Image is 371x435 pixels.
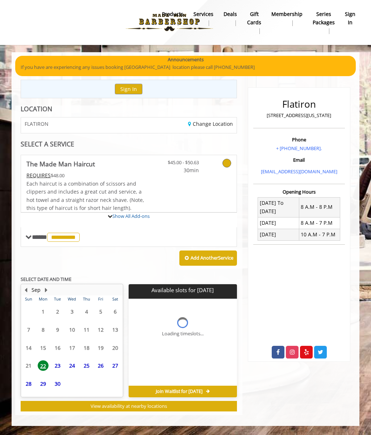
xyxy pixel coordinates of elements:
span: 29 [38,378,49,389]
td: Select day26 [93,357,108,375]
button: View availability at nearby locations [21,401,237,411]
td: Select day30 [50,375,65,393]
span: 25 [81,360,92,371]
a: Productsproducts [157,9,188,28]
h3: Opening Hours [253,189,345,194]
span: 27 [110,360,121,371]
p: [STREET_ADDRESS][US_STATE] [255,112,343,119]
span: 30min [164,166,199,174]
div: The Made Man Haircut Add-onS [21,212,237,213]
b: Services [193,10,213,18]
a: Gift cardsgift cards [242,9,266,36]
b: products [162,10,183,18]
a: $45.00 - $50.63 [164,155,199,174]
td: [DATE] To [DATE] [258,197,299,217]
td: Select day27 [108,357,122,375]
th: Tue [50,295,65,303]
td: [DATE] [258,217,299,229]
h3: Phone [255,137,343,142]
th: Wed [65,295,79,303]
b: Add Another Service [191,254,233,261]
a: Change Location [188,120,233,127]
a: Show All Add-ons [112,213,150,219]
button: Next Month [43,286,49,294]
span: 26 [95,360,106,371]
div: Loading timeslots... [162,330,204,337]
span: 30 [52,378,63,389]
h2: Flatiron [255,99,343,109]
button: Sign In [115,84,142,94]
td: Select day29 [36,375,50,393]
td: Select day28 [21,375,36,393]
b: Deals [224,10,237,18]
th: Sun [21,295,36,303]
a: Series packagesSeries packages [308,9,340,36]
td: Select day22 [36,357,50,375]
b: Membership [271,10,303,18]
img: Made Man Barbershop logo [120,3,219,42]
span: Each haircut is a combination of scissors and clippers and includes a great cut and service, a ho... [26,180,144,211]
span: FLATIRON [25,121,49,127]
span: View availability at nearby locations [91,403,167,409]
b: The Made Man Haircut [26,159,95,169]
span: This service needs some Advance to be paid before we block your appointment [26,172,51,179]
h3: Email [255,157,343,162]
td: Select day24 [65,357,79,375]
b: LOCATION [21,104,52,113]
b: SELECT DATE AND TIME [21,276,71,282]
td: Select day23 [50,357,65,375]
b: gift cards [247,10,261,26]
b: Series packages [313,10,335,26]
button: Previous Month [23,286,29,294]
button: Add AnotherService [179,250,237,266]
a: sign insign in [340,9,360,28]
a: MembershipMembership [266,9,308,28]
td: 10 A.M - 7 P.M [299,229,340,240]
td: Select day25 [79,357,94,375]
span: 22 [38,360,49,371]
a: DealsDeals [218,9,242,28]
div: $48.00 [26,171,147,179]
a: + [PHONE_NUMBER]. [276,145,322,152]
div: SELECT A SERVICE [21,141,237,148]
span: 24 [67,360,78,371]
span: 23 [52,360,63,371]
b: Announcements [168,56,204,63]
a: ServicesServices [188,9,218,28]
th: Fri [93,295,108,303]
td: [DATE] [258,229,299,240]
span: Join Waitlist for [DATE] [156,389,203,394]
th: Sat [108,295,122,303]
a: [EMAIL_ADDRESS][DOMAIN_NAME] [261,168,337,175]
span: 28 [23,378,34,389]
td: 8 A.M - 8 P.M [299,197,340,217]
td: 8 A.M - 7 P.M [299,217,340,229]
b: sign in [345,10,355,26]
th: Mon [36,295,50,303]
p: If you have are experiencing any issues booking [GEOGRAPHIC_DATA] location please call [PHONE_NUM... [21,63,350,71]
th: Thu [79,295,94,303]
p: Available slots for [DATE] [132,287,234,293]
button: Sep [32,286,41,294]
